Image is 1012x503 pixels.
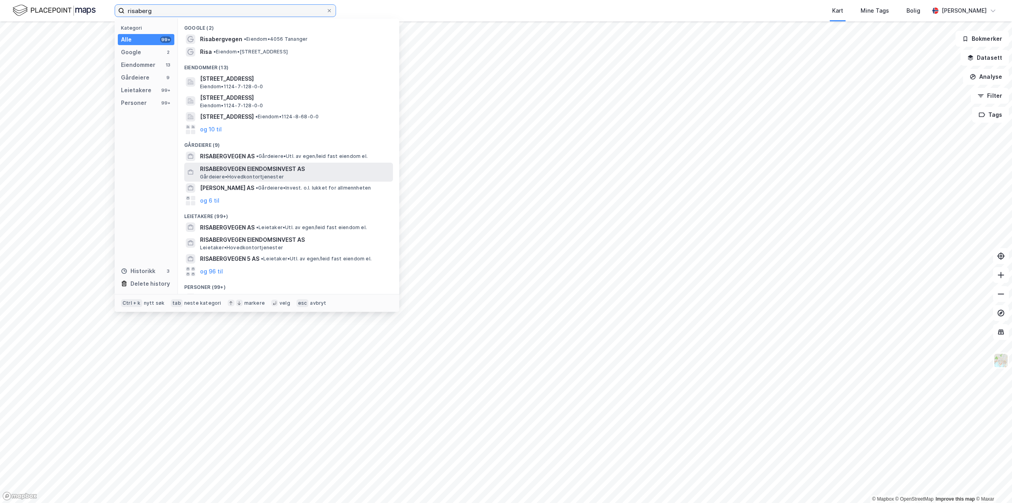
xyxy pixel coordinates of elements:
div: tab [171,299,183,307]
div: 13 [165,62,171,68]
div: velg [279,300,290,306]
div: 3 [165,268,171,274]
img: logo.f888ab2527a4732fd821a326f86c7f29.svg [13,4,96,17]
div: markere [244,300,265,306]
div: Kategori [121,25,174,31]
div: neste kategori [184,300,221,306]
div: Delete history [130,279,170,289]
a: OpenStreetMap [895,496,934,502]
span: Eiendom • 4056 Tananger [244,36,308,42]
span: Risa [200,47,212,57]
span: RISABERGVEGEN 5 AS [200,254,259,264]
div: Ctrl + k [121,299,142,307]
div: Kontrollprogram for chat [972,465,1012,503]
a: Improve this map [936,496,975,502]
span: Eiendom • [STREET_ADDRESS] [213,49,288,55]
div: 9 [165,74,171,81]
div: 99+ [160,36,171,43]
a: Mapbox homepage [2,492,37,501]
button: Filter [971,88,1009,104]
button: Datasett [961,50,1009,66]
div: 99+ [160,100,171,106]
div: 99+ [160,87,171,93]
div: esc [296,299,309,307]
iframe: Chat Widget [972,465,1012,503]
span: RISABERGVEGEN AS [200,152,255,161]
span: Leietaker • Utl. av egen/leid fast eiendom el. [261,256,372,262]
span: • [256,153,259,159]
div: Leietakere (99+) [178,207,399,221]
span: • [256,185,258,191]
span: Risabergvegen [200,34,242,44]
span: RISABERGVEGEN EIENDOMSINVEST AS [200,235,390,245]
span: RISABERGVEGEN AS [200,223,255,232]
div: Alle [121,35,132,44]
div: nytt søk [144,300,165,306]
a: Mapbox [872,496,894,502]
span: [STREET_ADDRESS] [200,112,254,121]
div: Leietakere [121,85,151,95]
div: Bolig [906,6,920,15]
div: Eiendommer (13) [178,58,399,72]
span: [STREET_ADDRESS] [200,93,390,102]
div: Mine Tags [861,6,889,15]
img: Z [993,353,1008,368]
input: Søk på adresse, matrikkel, gårdeiere, leietakere eller personer [125,5,326,17]
span: • [261,256,263,262]
span: • [244,36,246,42]
button: Analyse [963,69,1009,85]
div: [PERSON_NAME] [942,6,987,15]
span: Gårdeiere • Invest. o.l. lukket for allmennheten [256,185,371,191]
span: Gårdeiere • Hovedkontortjenester [200,174,284,180]
span: Gårdeiere • Utl. av egen/leid fast eiendom el. [256,153,368,159]
div: avbryt [310,300,326,306]
div: Kart [832,6,843,15]
span: • [255,114,258,120]
span: Leietaker • Utl. av egen/leid fast eiendom el. [256,224,367,231]
button: og 96 til [200,267,223,276]
button: og 6 til [200,196,219,205]
button: og 10 til [200,125,222,134]
div: Personer (99+) [178,278,399,292]
div: Historikk [121,266,155,276]
div: Google [121,47,141,57]
span: • [256,224,259,230]
button: Tags [972,107,1009,123]
span: [STREET_ADDRESS] [200,74,390,84]
span: RISABERGVEGEN EIENDOMSINVEST AS [200,164,390,174]
div: Gårdeiere [121,73,149,82]
div: Eiendommer [121,60,155,70]
span: [PERSON_NAME] AS [200,183,254,193]
span: Eiendom • 1124-7-128-0-0 [200,84,263,90]
div: Google (2) [178,19,399,33]
span: Eiendom • 1124-8-68-0-0 [255,114,319,120]
div: Gårdeiere (9) [178,136,399,150]
button: Bokmerker [955,31,1009,47]
div: 2 [165,49,171,55]
span: Leietaker • Hovedkontortjenester [200,245,283,251]
span: Eiendom • 1124-7-128-0-0 [200,102,263,109]
div: Personer [121,98,147,108]
span: • [213,49,216,55]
